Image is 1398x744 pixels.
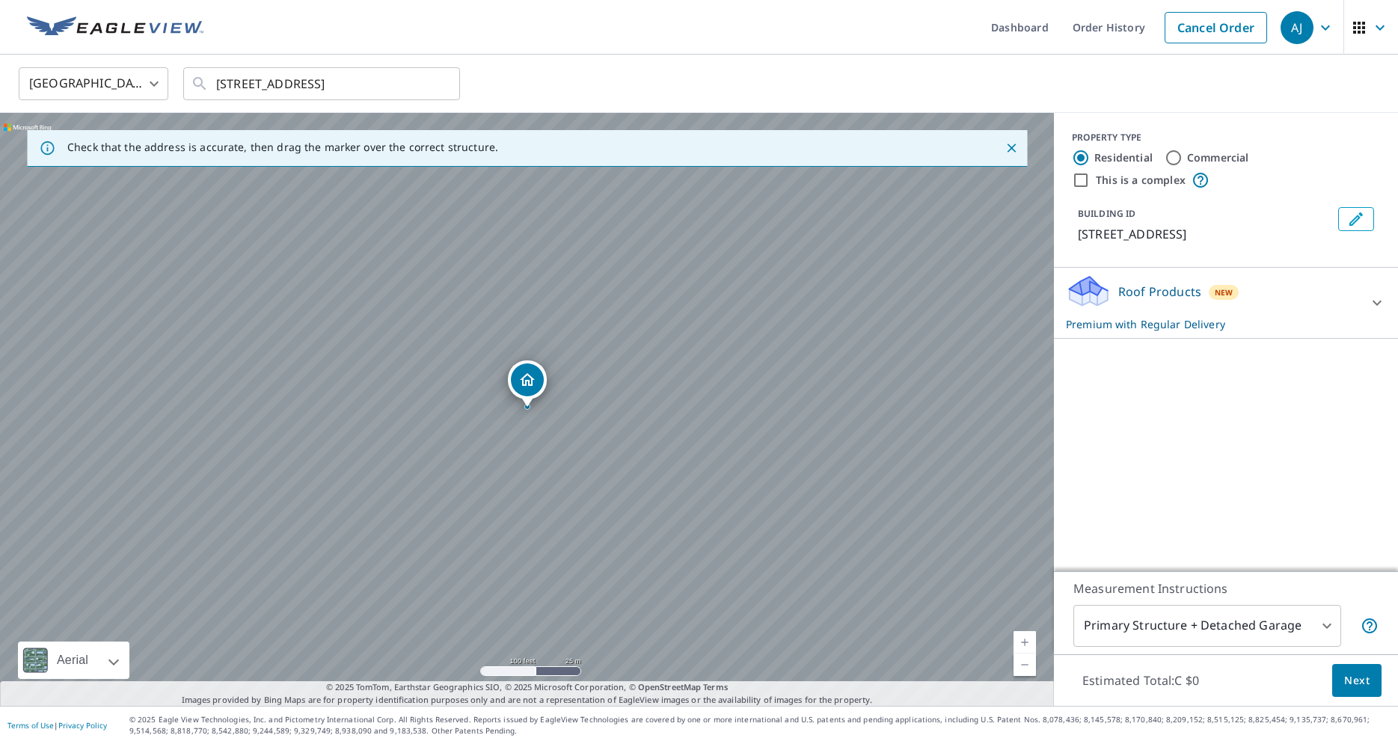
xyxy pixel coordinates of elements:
div: PROPERTY TYPE [1072,131,1380,144]
span: New [1215,286,1233,298]
p: | [7,721,107,730]
p: Premium with Regular Delivery [1066,316,1359,332]
a: Current Level 18, Zoom Out [1014,654,1036,676]
div: Roof ProductsNewPremium with Regular Delivery [1066,274,1386,332]
p: Check that the address is accurate, then drag the marker over the correct structure. [67,141,498,154]
span: Next [1344,671,1370,690]
label: Residential [1094,150,1153,165]
a: Current Level 18, Zoom In [1014,631,1036,654]
div: Aerial [18,642,129,679]
div: [GEOGRAPHIC_DATA] [19,63,168,105]
a: Terms of Use [7,720,54,731]
button: Edit building 1 [1338,207,1374,231]
div: Dropped pin, building 1, Residential property, 593 WINCHESTER MAIN ST NORTH DUNDAS ON K0C2K0 [508,360,547,407]
p: Measurement Instructions [1073,579,1379,597]
div: AJ [1281,11,1313,44]
span: © 2025 TomTom, Earthstar Geographics SIO, © 2025 Microsoft Corporation, © [326,681,728,694]
img: EV Logo [27,16,203,39]
label: Commercial [1187,150,1249,165]
div: Primary Structure + Detached Garage [1073,605,1341,647]
a: Privacy Policy [58,720,107,731]
button: Close [1002,138,1021,158]
p: Estimated Total: C $0 [1070,664,1211,697]
div: Aerial [52,642,93,679]
input: Search by address or latitude-longitude [216,63,429,105]
a: Terms [703,681,728,692]
p: BUILDING ID [1078,207,1135,220]
p: [STREET_ADDRESS] [1078,225,1332,243]
p: Roof Products [1118,283,1201,301]
a: OpenStreetMap [638,681,701,692]
button: Next [1332,664,1382,698]
p: © 2025 Eagle View Technologies, Inc. and Pictometry International Corp. All Rights Reserved. Repo... [129,714,1391,737]
a: Cancel Order [1165,12,1267,43]
span: Your report will include the primary structure and a detached garage if one exists. [1361,617,1379,635]
label: This is a complex [1096,173,1186,188]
